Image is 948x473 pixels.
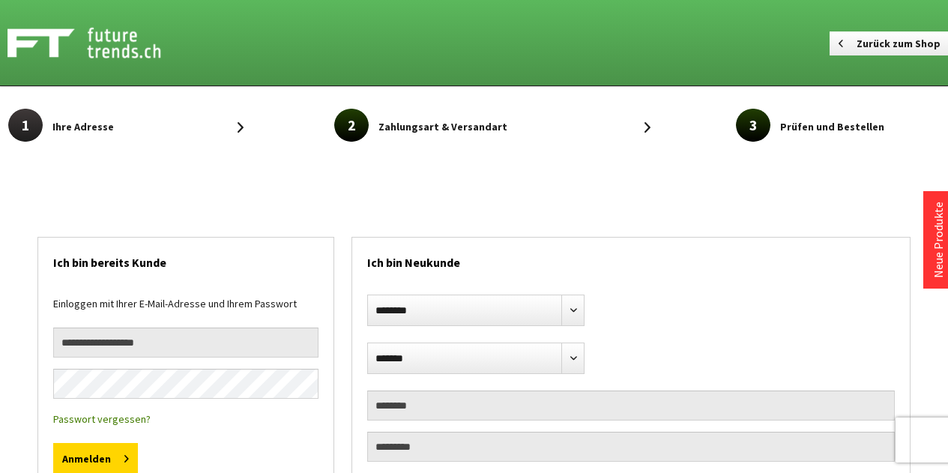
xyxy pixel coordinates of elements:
[8,109,43,142] span: 1
[736,109,770,142] span: 3
[53,238,318,280] h2: Ich bin bereits Kunde
[53,412,151,426] a: Passwort vergessen?
[334,109,369,142] span: 2
[52,118,114,136] span: Ihre Adresse
[53,295,318,328] div: Einloggen mit Ihrer E-Mail-Adresse und Ihrem Passwort
[7,24,194,61] img: Shop Futuretrends - zur Startseite wechseln
[378,118,507,136] span: Zahlungsart & Versandart
[931,202,946,278] a: Neue Produkte
[780,118,884,136] span: Prüfen und Bestellen
[7,24,233,61] a: Shop Futuretrends - zur Startseite wechseln
[367,238,895,280] h2: Ich bin Neukunde
[830,31,948,55] a: Zurück zum Shop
